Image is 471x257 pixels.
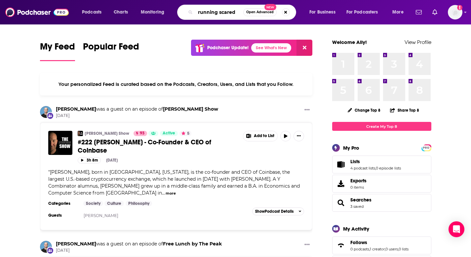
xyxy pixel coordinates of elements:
span: Show Podcast Details [255,209,294,214]
button: ShowPodcast Details [252,207,304,215]
div: My Activity [343,226,369,232]
span: #222 [PERSON_NAME] - Co-Founder & CEO of Coinbase [78,138,211,155]
button: open menu [77,7,110,18]
a: Show notifications dropdown [430,7,440,18]
a: See What's New [251,43,291,53]
span: Exports [334,179,348,188]
span: Podcasts [82,8,101,17]
button: open menu [136,7,173,18]
div: [DATE] [106,158,118,163]
div: Open Intercom Messenger [449,221,464,237]
a: 0 lists [399,247,409,251]
a: 0 users [385,247,398,251]
span: Logged in as amaclellan [448,5,462,19]
span: Exports [350,178,367,184]
button: open menu [342,7,388,18]
a: Free Lunch by The Peak [163,241,222,247]
img: #222 Brian Armstrong - Co-Founder & CEO of Coinbase [48,131,72,155]
input: Search podcasts, credits, & more... [195,7,243,18]
button: open menu [305,7,344,18]
span: Lists [332,156,431,173]
button: 5 [179,131,191,136]
span: For Podcasters [346,8,378,17]
a: Lists [334,160,348,169]
button: 3h 8m [78,157,101,164]
h3: was a guest on an episode of [56,241,222,247]
div: Your personalized Feed is curated based on the Podcasts, Creators, Users, and Lists that you Follow. [40,73,313,95]
button: Change Top 8 [344,106,385,114]
span: Monitoring [141,8,164,17]
a: Active [160,131,178,136]
button: Show More Button [243,131,278,141]
span: ... [162,190,165,196]
button: Show profile menu [448,5,462,19]
img: Brian Armstrong [40,106,52,118]
div: Search podcasts, credits, & more... [183,5,302,20]
a: Lists [350,159,401,165]
img: User Profile [448,5,462,19]
a: Society [83,201,103,206]
span: [DATE] [56,248,222,253]
span: Lists [350,159,360,165]
a: Searches [350,197,372,203]
a: Exports [332,175,431,193]
span: Searches [332,194,431,212]
div: New Appearance [47,112,54,119]
button: more [166,191,176,196]
a: Brian Armstrong [56,241,96,247]
button: Share Top 8 [390,104,419,117]
span: , [398,247,399,251]
span: [PERSON_NAME], born in [GEOGRAPHIC_DATA], [US_STATE], is the co-founder and CEO of Coinbase, the ... [48,169,300,196]
span: Charts [114,8,128,17]
span: 0 items [350,185,367,190]
a: Charts [109,7,132,18]
a: View Profile [405,39,431,45]
a: Welcome Ally! [332,39,367,45]
a: Follows [334,241,348,250]
span: For Business [309,8,335,17]
a: Popular Feed [83,41,139,61]
div: New Appearance [47,247,54,254]
button: Open AdvancedNew [243,8,277,16]
p: Podchaser Update! [207,45,249,51]
button: Show More Button [294,131,304,141]
span: Popular Feed [83,41,139,56]
span: Follows [350,239,367,245]
a: Follows [350,239,409,245]
a: 0 podcasts [350,247,369,251]
img: Brian Armstrong [40,241,52,253]
a: 4 podcast lists [350,166,375,170]
a: Culture [104,201,124,206]
span: New [264,4,276,10]
span: 93 [140,130,144,137]
span: Add to List [254,133,274,138]
a: Shawn Ryan Show [163,106,218,112]
img: Podchaser - Follow, Share and Rate Podcasts [5,6,69,18]
a: [PERSON_NAME] [84,213,118,218]
a: #222 [PERSON_NAME] - Co-Founder & CEO of Coinbase [78,138,238,155]
button: Show More Button [302,106,312,114]
button: Show More Button [302,241,312,249]
span: Follows [332,237,431,254]
a: Philosophy [126,201,152,206]
a: PRO [422,145,430,150]
h3: Guests [48,213,78,218]
a: Searches [334,198,348,207]
a: My Feed [40,41,75,61]
span: More [392,8,404,17]
button: open menu [388,7,412,18]
a: 3 saved [350,204,364,209]
span: Active [163,130,175,137]
div: My Pro [343,145,359,151]
span: Open Advanced [246,11,274,14]
a: Create My Top 8 [332,122,431,131]
a: 0 episode lists [376,166,401,170]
